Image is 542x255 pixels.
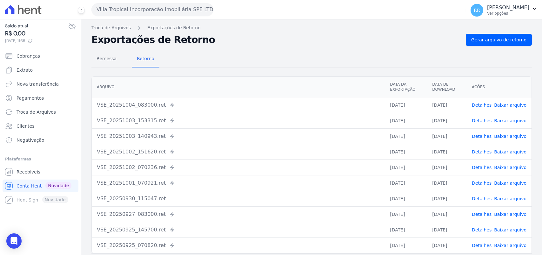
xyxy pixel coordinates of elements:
[465,1,542,19] button: RR [PERSON_NAME] Ver opções
[472,243,492,248] a: Detalhes
[3,134,78,146] a: Negativação
[6,233,22,249] div: Open Intercom Messenger
[427,113,467,128] td: [DATE]
[385,97,427,113] td: [DATE]
[472,212,492,217] a: Detalhes
[494,134,526,139] a: Baixar arquivo
[385,113,427,128] td: [DATE]
[133,52,158,65] span: Retorno
[3,120,78,132] a: Clientes
[385,175,427,191] td: [DATE]
[494,212,526,217] a: Baixar arquivo
[5,50,76,206] nav: Sidebar
[17,123,34,129] span: Clientes
[17,169,40,175] span: Recebíveis
[427,128,467,144] td: [DATE]
[472,149,492,154] a: Detalhes
[93,52,120,65] span: Remessa
[487,11,529,16] p: Ver opções
[3,166,78,178] a: Recebíveis
[385,237,427,253] td: [DATE]
[472,134,492,139] a: Detalhes
[5,23,68,29] span: Saldo atual
[472,103,492,108] a: Detalhes
[97,101,380,109] div: VSE_20251004_083000.ret
[97,179,380,187] div: VSE_20251001_070921.ret
[97,210,380,218] div: VSE_20250927_083000.ret
[132,51,159,67] a: Retorno
[494,118,526,123] a: Baixar arquivo
[471,37,526,43] span: Gerar arquivo de retorno
[97,195,380,202] div: VSE_20250930_115047.ret
[385,222,427,237] td: [DATE]
[487,4,529,11] p: [PERSON_NAME]
[3,64,78,76] a: Extrato
[472,118,492,123] a: Detalhes
[494,103,526,108] a: Baixar arquivo
[385,206,427,222] td: [DATE]
[427,237,467,253] td: [DATE]
[3,92,78,104] a: Pagamentos
[474,8,480,12] span: RR
[97,117,380,124] div: VSE_20251003_153315.ret
[427,159,467,175] td: [DATE]
[472,227,492,232] a: Detalhes
[91,51,122,67] a: Remessa
[5,38,68,44] span: [DATE] 11:35
[427,175,467,191] td: [DATE]
[92,77,385,97] th: Arquivo
[3,106,78,118] a: Troca de Arquivos
[466,34,532,46] a: Gerar arquivo de retorno
[427,77,467,97] th: Data de Download
[385,128,427,144] td: [DATE]
[427,191,467,206] td: [DATE]
[147,25,201,31] a: Exportações de Retorno
[494,181,526,186] a: Baixar arquivo
[97,148,380,156] div: VSE_20251002_151620.ret
[45,182,71,189] span: Novidade
[472,165,492,170] a: Detalhes
[494,243,526,248] a: Baixar arquivo
[3,78,78,90] a: Nova transferência
[467,77,532,97] th: Ações
[91,35,461,44] h2: Exportações de Retorno
[427,144,467,159] td: [DATE]
[5,155,76,163] div: Plataformas
[385,191,427,206] td: [DATE]
[472,196,492,201] a: Detalhes
[17,81,59,87] span: Nova transferência
[385,159,427,175] td: [DATE]
[385,77,427,97] th: Data da Exportação
[91,25,131,31] a: Troca de Arquivos
[17,137,44,143] span: Negativação
[17,109,56,115] span: Troca de Arquivos
[5,29,68,38] span: R$ 0,00
[494,149,526,154] a: Baixar arquivo
[91,25,532,31] nav: Breadcrumb
[427,97,467,113] td: [DATE]
[17,53,40,59] span: Cobranças
[427,222,467,237] td: [DATE]
[3,180,78,192] a: Conta Hent Novidade
[472,181,492,186] a: Detalhes
[385,144,427,159] td: [DATE]
[97,226,380,234] div: VSE_20250925_145700.ret
[97,242,380,249] div: VSE_20250925_070820.ret
[91,3,213,16] button: Villa Tropical Incorporação Imobiliária SPE LTDA
[494,196,526,201] a: Baixar arquivo
[17,95,44,101] span: Pagamentos
[17,183,42,189] span: Conta Hent
[494,165,526,170] a: Baixar arquivo
[494,227,526,232] a: Baixar arquivo
[97,132,380,140] div: VSE_20251003_140943.ret
[3,50,78,62] a: Cobranças
[427,206,467,222] td: [DATE]
[17,67,33,73] span: Extrato
[97,164,380,171] div: VSE_20251002_070236.ret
